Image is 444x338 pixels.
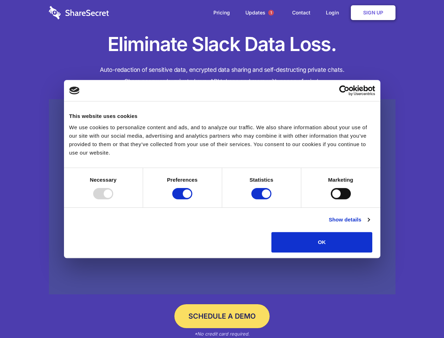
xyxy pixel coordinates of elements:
a: Wistia video thumbnail [49,99,395,295]
div: This website uses cookies [69,112,375,120]
a: Login [319,2,349,24]
strong: Statistics [250,177,274,183]
button: OK [271,232,372,252]
em: *No credit card required. [194,331,250,337]
span: 1 [268,10,274,15]
div: We use cookies to personalize content and ads, and to analyze our traffic. We also share informat... [69,123,375,157]
img: logo [69,87,80,94]
strong: Preferences [167,177,198,183]
strong: Marketing [328,177,353,183]
a: Usercentrics Cookiebot - opens in a new window [314,85,375,96]
strong: Necessary [90,177,117,183]
h1: Eliminate Slack Data Loss. [49,32,395,57]
a: Show details [329,215,369,224]
a: Pricing [206,2,237,24]
h4: Auto-redaction of sensitive data, encrypted data sharing and self-destructing private chats. Shar... [49,64,395,87]
a: Contact [285,2,317,24]
a: Schedule a Demo [174,304,270,328]
img: logo-wordmark-white-trans-d4663122ce5f474addd5e946df7df03e33cb6a1c49d2221995e7729f52c070b2.svg [49,6,109,19]
a: Sign Up [351,5,395,20]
